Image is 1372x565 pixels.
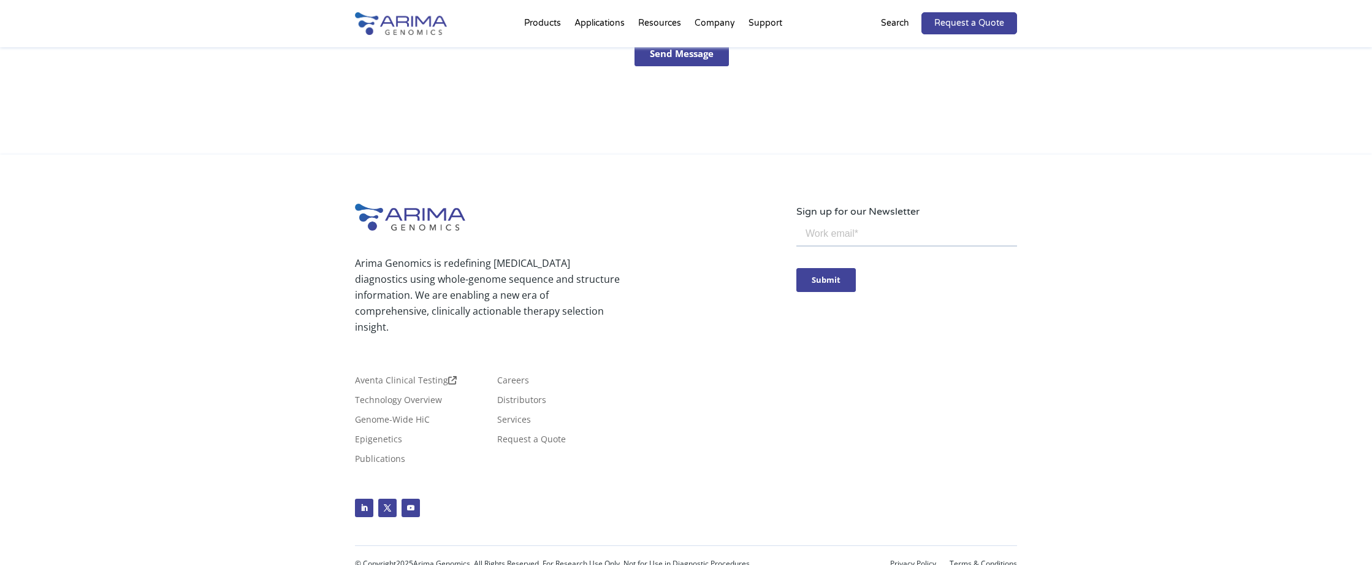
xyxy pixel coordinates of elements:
[3,187,11,195] input: Product or Service Inquiry
[881,15,909,31] p: Search
[14,171,123,182] span: Troubleshooting and Support
[191,101,210,112] span: State
[3,203,11,211] input: General Inquiry
[355,455,405,468] a: Publications
[355,376,457,390] a: Aventa Clinical Testing
[497,396,546,409] a: Distributors
[355,204,465,231] img: Arima-Genomics-logo
[497,376,529,390] a: Careers
[355,499,373,517] a: Follow on LinkedIn
[497,435,566,448] a: Request a Quote
[796,204,1017,220] p: Sign up for our Newsletter
[402,499,420,517] a: Follow on Youtube
[355,435,402,448] a: Epigenetics
[14,186,109,198] span: Product or Service Inquiry
[921,12,1017,34] a: Request a Quote
[355,255,620,335] p: Arima Genomics is redefining [MEDICAL_DATA] diagnostics using whole-genome sequence and structure...
[14,202,71,213] span: General Inquiry
[355,415,430,429] a: Genome-Wide HiC
[378,499,397,517] a: Follow on X
[3,171,11,179] input: Troubleshooting and Support
[355,396,442,409] a: Technology Overview
[497,415,531,429] a: Services
[14,218,36,229] span: Other
[796,220,1017,313] iframe: Form 0
[3,219,11,227] input: Other
[191,1,229,12] span: Last name
[355,12,447,35] img: Arima-Genomics-logo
